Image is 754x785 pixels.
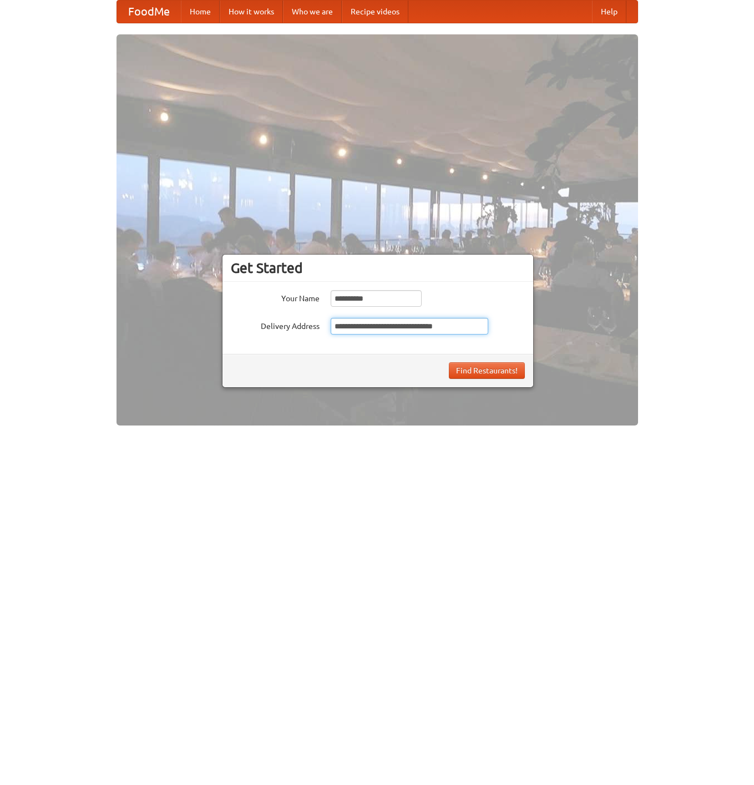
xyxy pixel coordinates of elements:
a: FoodMe [117,1,181,23]
a: Who we are [283,1,342,23]
a: How it works [220,1,283,23]
a: Recipe videos [342,1,408,23]
label: Your Name [231,290,320,304]
button: Find Restaurants! [449,362,525,379]
label: Delivery Address [231,318,320,332]
a: Home [181,1,220,23]
h3: Get Started [231,260,525,276]
a: Help [592,1,626,23]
